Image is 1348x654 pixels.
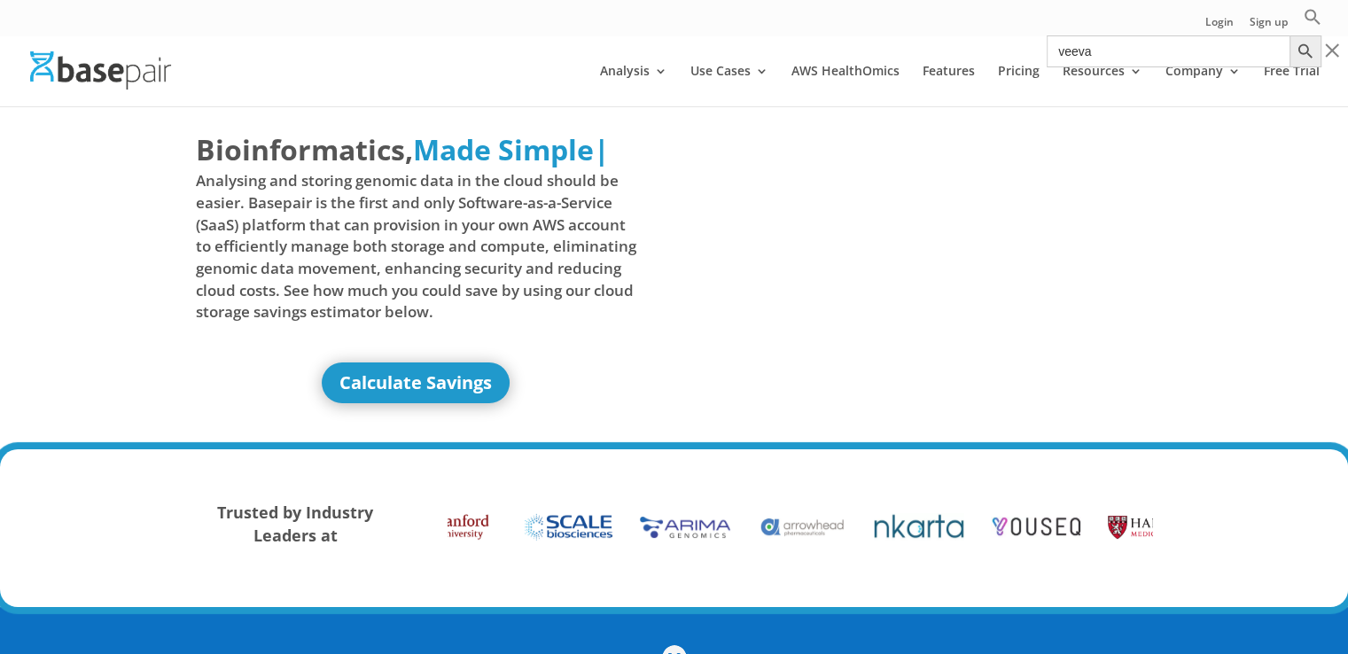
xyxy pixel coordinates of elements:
[196,129,413,170] span: Bioinformatics,
[413,130,594,168] span: Made Simple
[196,170,637,323] span: Analysing and storing genomic data in the cloud should be easier. Basepair is the first and only ...
[1264,65,1320,106] a: Free Trial
[1063,65,1142,106] a: Resources
[791,65,900,106] a: AWS HealthOmics
[322,362,510,403] a: Calculate Savings
[1296,42,1315,61] svg: Search
[1250,17,1288,35] a: Sign up
[998,65,1040,106] a: Pricing
[217,502,373,546] strong: Trusted by Industry Leaders at
[688,129,1129,378] iframe: Basepair - NGS Analysis Simplified
[923,65,975,106] a: Features
[1304,8,1321,26] svg: Search
[1047,35,1290,67] input: Search here...
[600,65,667,106] a: Analysis
[1304,8,1321,35] a: Search Icon Link
[594,130,610,168] span: |
[690,65,768,106] a: Use Cases
[1165,65,1241,106] a: Company
[30,51,171,90] img: Basepair
[1205,17,1234,35] a: Login
[1009,527,1327,633] iframe: Drift Widget Chat Controller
